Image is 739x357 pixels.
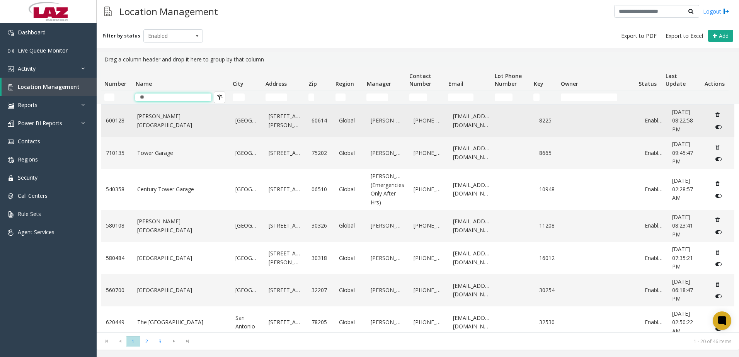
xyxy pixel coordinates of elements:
[712,258,726,270] button: Disable
[137,318,226,326] a: The [GEOGRAPHIC_DATA]
[672,277,702,303] a: [DATE] 06:18:47 PM
[672,309,702,335] a: [DATE] 02:50:22 AM
[312,318,330,326] a: 78205
[414,286,443,294] a: [PHONE_NUMBER]
[723,7,729,15] img: logout
[8,66,14,72] img: 'icon'
[269,221,303,230] a: [STREET_ADDRESS]
[703,7,729,15] a: Logout
[266,93,287,101] input: Address Filter
[18,29,46,36] span: Dashboard
[672,245,693,270] span: [DATE] 07:35:21 PM
[104,2,112,21] img: pageIcon
[106,254,128,262] a: 580484
[101,90,132,104] td: Number Filter
[672,108,702,134] a: [DATE] 08:22:58 PM
[8,157,14,163] img: 'icon'
[453,282,491,299] a: [EMAIL_ADDRESS][DOMAIN_NAME]
[453,144,491,161] a: [EMAIL_ADDRESS][DOMAIN_NAME]
[235,185,259,194] a: [GEOGRAPHIC_DATA]
[672,213,693,238] span: [DATE] 08:23:41 PM
[312,185,330,194] a: 06510
[312,221,330,230] a: 30326
[645,221,663,230] a: Enabled
[448,80,463,87] span: Email
[645,254,663,262] a: Enabled
[708,30,733,42] button: Add
[18,156,38,163] span: Regions
[18,119,62,127] span: Power BI Reports
[672,245,702,271] a: [DATE] 07:35:21 PM
[153,336,167,347] span: Page 3
[18,47,68,54] span: Live Queue Monitor
[453,181,491,198] a: [EMAIL_ADDRESS][DOMAIN_NAME]
[8,30,14,36] img: 'icon'
[137,286,226,294] a: [GEOGRAPHIC_DATA]
[666,72,686,87] span: Last Update
[414,185,443,194] a: [PHONE_NUMBER]
[414,149,443,157] a: [PHONE_NUMBER]
[539,221,557,230] a: 11208
[561,80,578,87] span: Owner
[135,93,211,101] input: Name Filter
[312,149,330,157] a: 75202
[102,32,140,39] label: Filter by status
[672,140,702,166] a: [DATE] 09:45:47 PM
[18,210,41,218] span: Rule Sets
[140,336,153,347] span: Page 2
[332,90,363,104] td: Region Filter
[18,83,80,90] span: Location Management
[539,318,557,326] a: 32530
[136,80,152,87] span: Name
[106,286,128,294] a: 560700
[235,254,259,262] a: [GEOGRAPHIC_DATA]
[18,174,37,181] span: Security
[645,149,663,157] a: Enabled
[414,254,443,262] a: [PHONE_NUMBER]
[363,90,406,104] td: Manager Filter
[18,228,54,236] span: Agent Services
[230,90,262,104] td: City Filter
[712,290,726,303] button: Disable
[409,93,427,101] input: Contact Number Filter
[8,48,14,54] img: 'icon'
[116,2,222,21] h3: Location Management
[262,90,305,104] td: Address Filter
[712,322,726,335] button: Disable
[406,90,445,104] td: Contact Number Filter
[18,101,37,109] span: Reports
[8,211,14,218] img: 'icon'
[561,93,618,101] input: Owner Filter
[539,254,557,262] a: 16012
[339,149,361,157] a: Global
[534,80,543,87] span: Key
[672,177,693,202] span: [DATE] 02:28:57 AM
[530,90,557,104] td: Key Filter
[167,336,180,347] span: Go to the next page
[18,138,40,145] span: Contacts
[335,80,354,87] span: Region
[371,254,405,262] a: [PERSON_NAME]
[712,109,724,121] button: Delete
[199,338,731,345] kendo-pager-info: 1 - 20 of 46 items
[101,52,734,67] div: Drag a column header and drop it here to group by that column
[539,286,557,294] a: 30254
[702,67,729,90] th: Actions
[182,338,192,344] span: Go to the last page
[312,254,330,262] a: 30318
[180,336,194,347] span: Go to the last page
[672,108,693,133] span: [DATE] 08:22:58 PM
[312,286,330,294] a: 32207
[672,278,693,303] span: [DATE] 06:18:47 PM
[312,116,330,125] a: 60614
[339,318,361,326] a: Global
[137,254,226,262] a: [GEOGRAPHIC_DATA]
[308,80,317,87] span: Zip
[672,140,693,165] span: [DATE] 09:45:47 PM
[235,286,259,294] a: [GEOGRAPHIC_DATA]
[712,177,724,190] button: Delete
[539,116,557,125] a: 8225
[8,229,14,236] img: 'icon'
[137,217,226,235] a: [PERSON_NAME][GEOGRAPHIC_DATA]
[132,90,229,104] td: Name Filter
